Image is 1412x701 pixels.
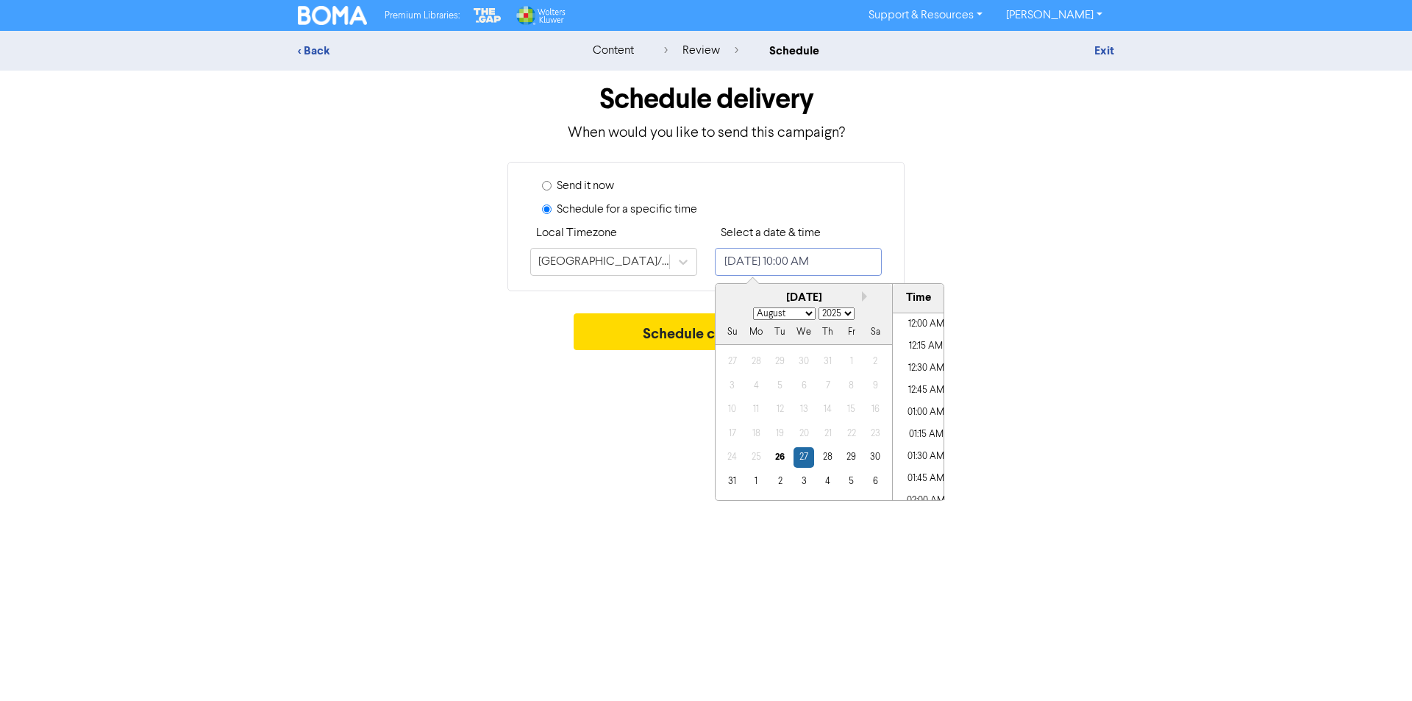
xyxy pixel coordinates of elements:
[893,357,959,380] li: 12:30 AM
[746,447,766,467] div: day-25
[298,42,555,60] div: < Back
[794,323,813,343] div: We
[746,472,766,491] div: day-1
[841,424,861,444] div: day-22
[818,424,838,444] div: day-21
[770,352,790,371] div: day-29
[722,447,742,467] div: day-24
[818,323,838,343] div: Th
[770,472,790,491] div: day-2
[471,6,504,25] img: The Gap
[994,4,1114,27] a: [PERSON_NAME]
[769,42,819,60] div: schedule
[298,122,1114,144] p: When would you like to send this campaign?
[896,290,940,307] div: Time
[538,253,671,271] div: [GEOGRAPHIC_DATA]/[GEOGRAPHIC_DATA]
[862,291,872,302] button: Next month
[857,4,994,27] a: Support & Resources
[818,447,838,467] div: day-28
[893,490,959,512] li: 02:00 AM
[720,350,887,494] div: month-2025-08
[866,352,885,371] div: day-2
[841,376,861,396] div: day-8
[574,313,839,350] button: Schedule campaign
[722,472,742,491] div: day-31
[536,224,617,242] label: Local Timezone
[664,42,738,60] div: review
[770,447,790,467] div: day-26
[866,424,885,444] div: day-23
[722,376,742,396] div: day-3
[841,399,861,419] div: day-15
[722,424,742,444] div: day-17
[794,376,813,396] div: day-6
[818,399,838,419] div: day-14
[818,472,838,491] div: day-4
[893,380,959,402] li: 12:45 AM
[746,323,766,343] div: Mo
[866,399,885,419] div: day-16
[715,248,882,276] input: Click to select a date
[770,424,790,444] div: day-19
[721,224,821,242] label: Select a date & time
[770,399,790,419] div: day-12
[893,468,959,490] li: 01:45 AM
[794,399,813,419] div: day-13
[841,447,861,467] div: day-29
[818,352,838,371] div: day-31
[893,446,959,468] li: 01:30 AM
[722,323,742,343] div: Su
[722,352,742,371] div: day-27
[1094,43,1114,58] a: Exit
[818,376,838,396] div: day-7
[746,399,766,419] div: day-11
[841,323,861,343] div: Fr
[716,290,892,307] div: [DATE]
[298,82,1114,116] h1: Schedule delivery
[557,201,697,218] label: Schedule for a specific time
[866,323,885,343] div: Sa
[746,352,766,371] div: day-28
[841,352,861,371] div: day-1
[794,352,813,371] div: day-30
[770,323,790,343] div: Tu
[866,472,885,491] div: day-6
[893,424,959,446] li: 01:15 AM
[794,424,813,444] div: day-20
[866,447,885,467] div: day-30
[385,11,460,21] span: Premium Libraries:
[1338,630,1412,701] iframe: Chat Widget
[298,6,367,25] img: BOMA Logo
[515,6,565,25] img: Wolters Kluwer
[893,335,959,357] li: 12:15 AM
[593,42,634,60] div: content
[746,424,766,444] div: day-18
[841,472,861,491] div: day-5
[722,399,742,419] div: day-10
[794,472,813,491] div: day-3
[557,177,614,195] label: Send it now
[866,376,885,396] div: day-9
[746,376,766,396] div: day-4
[893,402,959,424] li: 01:00 AM
[794,447,813,467] div: day-27
[893,313,959,335] li: 12:00 AM
[770,376,790,396] div: day-5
